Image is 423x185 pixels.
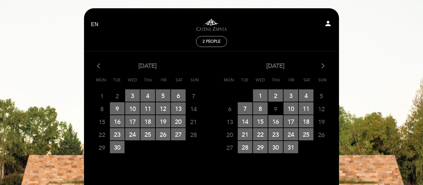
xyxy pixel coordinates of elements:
[238,102,252,115] span: 7
[254,77,267,89] span: Wed
[110,77,124,89] span: Tue
[253,102,268,115] span: 8
[171,89,186,102] span: 6
[253,128,268,140] span: 22
[285,77,298,89] span: Fri
[266,62,285,70] span: [DATE]
[95,128,109,141] span: 22
[268,128,283,140] span: 23
[156,102,170,115] span: 12
[95,90,109,102] span: 1
[140,128,155,140] span: 25
[157,77,170,89] span: Fri
[314,103,329,115] span: 12
[95,141,109,154] span: 29
[300,77,314,89] span: Sat
[299,128,313,140] span: 25
[95,103,109,115] span: 8
[222,77,236,89] span: Mon
[320,62,326,70] i: arrow_forward_ios
[268,115,283,127] span: 16
[171,128,186,140] span: 27
[222,116,237,128] span: 13
[110,102,125,115] span: 9
[284,89,298,102] span: 3
[140,115,155,127] span: 18
[140,89,155,102] span: 4
[268,103,283,115] span: 9
[284,128,298,140] span: 24
[110,115,125,127] span: 16
[125,115,140,127] span: 17
[238,141,252,153] span: 28
[222,141,237,154] span: 27
[125,102,140,115] span: 10
[314,116,329,128] span: 19
[253,89,268,102] span: 1
[222,103,237,115] span: 6
[203,39,220,44] span: 2 people
[110,141,125,153] span: 30
[299,102,313,115] span: 11
[253,141,268,153] span: 29
[324,20,332,30] button: person
[253,115,268,127] span: 15
[284,115,298,127] span: 17
[222,128,237,141] span: 20
[95,77,108,89] span: Mon
[186,90,201,102] span: 7
[188,77,202,89] span: Sun
[138,62,157,70] span: [DATE]
[171,102,186,115] span: 13
[173,77,186,89] span: Sat
[125,89,140,102] span: 3
[284,141,298,153] span: 31
[140,102,155,115] span: 11
[110,90,125,102] span: 2
[186,128,201,141] span: 28
[284,102,298,115] span: 10
[238,115,252,127] span: 14
[314,128,329,141] span: 26
[126,77,139,89] span: Wed
[170,16,253,34] a: Visitas y degustaciones en La Pirámide
[314,90,329,102] span: 5
[324,20,332,27] i: person
[238,128,252,140] span: 21
[95,116,109,128] span: 15
[156,89,170,102] span: 5
[97,62,103,70] i: arrow_back_ios
[299,115,313,127] span: 18
[269,77,283,89] span: Thu
[186,116,201,128] span: 21
[186,103,201,115] span: 14
[110,128,125,140] span: 23
[141,77,155,89] span: Thu
[316,77,329,89] span: Sun
[268,141,283,153] span: 30
[156,128,170,140] span: 26
[238,77,251,89] span: Tue
[299,89,313,102] span: 4
[156,115,170,127] span: 19
[171,115,186,127] span: 20
[268,89,283,102] span: 2
[125,128,140,140] span: 24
